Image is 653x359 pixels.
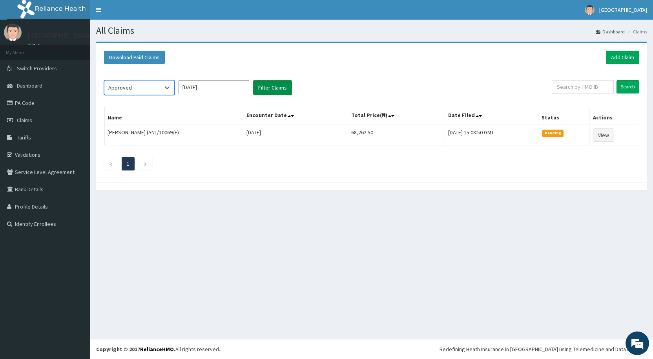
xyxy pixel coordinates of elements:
[585,5,595,15] img: User Image
[104,51,165,64] button: Download Paid Claims
[542,130,564,137] span: Pending
[96,346,175,353] strong: Copyright © 2017 .
[445,125,538,145] td: [DATE] 15:08:50 GMT
[27,32,92,39] p: [GEOGRAPHIC_DATA]
[127,160,130,167] a: Page 1 is your current page
[17,117,32,124] span: Claims
[445,107,538,125] th: Date Filed
[4,24,22,41] img: User Image
[348,107,445,125] th: Total Price(₦)
[626,28,647,35] li: Claims
[144,160,147,167] a: Next page
[179,80,249,94] input: Select Month and Year
[440,345,647,353] div: Redefining Heath Insurance in [GEOGRAPHIC_DATA] using Telemedicine and Data Science!
[140,346,174,353] a: RelianceHMO
[90,339,653,359] footer: All rights reserved.
[348,125,445,145] td: 68,262.50
[109,160,113,167] a: Previous page
[552,80,614,93] input: Search by HMO ID
[253,80,292,95] button: Filter Claims
[96,26,647,36] h1: All Claims
[243,125,348,145] td: [DATE]
[596,28,625,35] a: Dashboard
[617,80,639,93] input: Search
[593,128,614,142] a: View
[589,107,639,125] th: Actions
[243,107,348,125] th: Encounter Date
[17,82,42,89] span: Dashboard
[599,6,647,13] span: [GEOGRAPHIC_DATA]
[104,125,243,145] td: [PERSON_NAME] (ANL/10069/F)
[17,134,31,141] span: Tariffs
[27,43,46,48] a: Online
[108,84,132,92] div: Approved
[104,107,243,125] th: Name
[606,51,639,64] a: Add Claim
[17,65,57,72] span: Switch Providers
[538,107,589,125] th: Status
